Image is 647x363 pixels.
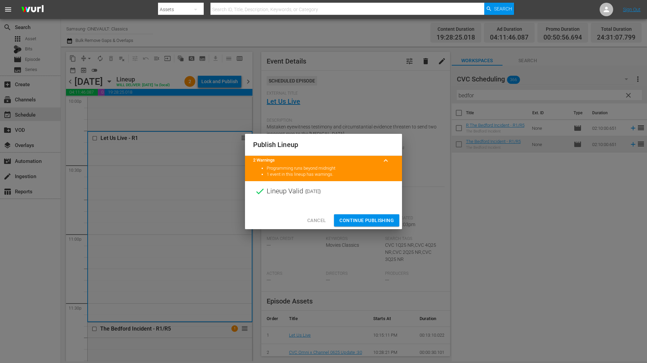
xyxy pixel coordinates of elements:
span: Search [494,3,512,15]
a: Sign Out [623,7,641,12]
span: menu [4,5,12,14]
li: 1 event in this lineup has warnings. [267,171,394,178]
span: Continue Publishing [339,216,394,225]
div: Lineup Valid [245,181,402,201]
span: Cancel [307,216,326,225]
li: Programming runs beyond midnight [267,165,394,172]
button: Continue Publishing [334,214,399,227]
button: Cancel [302,214,331,227]
button: keyboard_arrow_up [378,152,394,169]
span: keyboard_arrow_up [382,156,390,165]
h2: Publish Lineup [253,139,394,150]
img: ans4CAIJ8jUAAAAAAAAAAAAAAAAAAAAAAAAgQb4GAAAAAAAAAAAAAAAAAAAAAAAAJMjXAAAAAAAAAAAAAAAAAAAAAAAAgAT5G... [16,2,49,18]
span: ( [DATE] ) [305,186,321,196]
title: 2 Warnings [253,157,378,164]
